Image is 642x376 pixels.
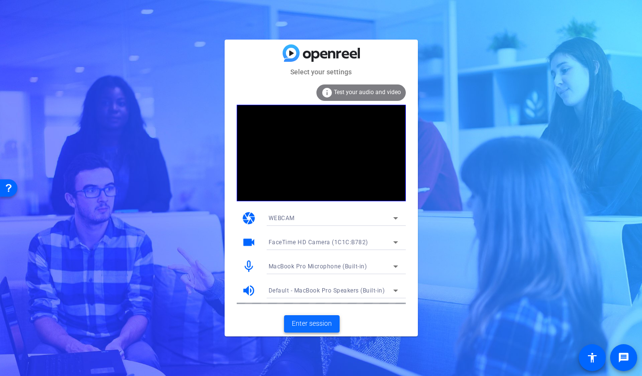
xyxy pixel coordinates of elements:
[586,352,598,363] mat-icon: accessibility
[334,89,401,96] span: Test your audio and video
[321,87,333,98] mat-icon: info
[284,315,340,333] button: Enter session
[242,283,256,298] mat-icon: volume_up
[292,319,332,329] span: Enter session
[269,215,295,222] span: WEBCAM
[269,287,385,294] span: Default - MacBook Pro Speakers (Built-in)
[269,263,367,270] span: MacBook Pro Microphone (Built-in)
[618,352,629,363] mat-icon: message
[242,235,256,250] mat-icon: videocam
[283,44,360,61] img: blue-gradient.svg
[269,239,368,246] span: FaceTime HD Camera (1C1C:B782)
[242,259,256,274] mat-icon: mic_none
[242,211,256,225] mat-icon: camera
[225,67,418,77] mat-card-subtitle: Select your settings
